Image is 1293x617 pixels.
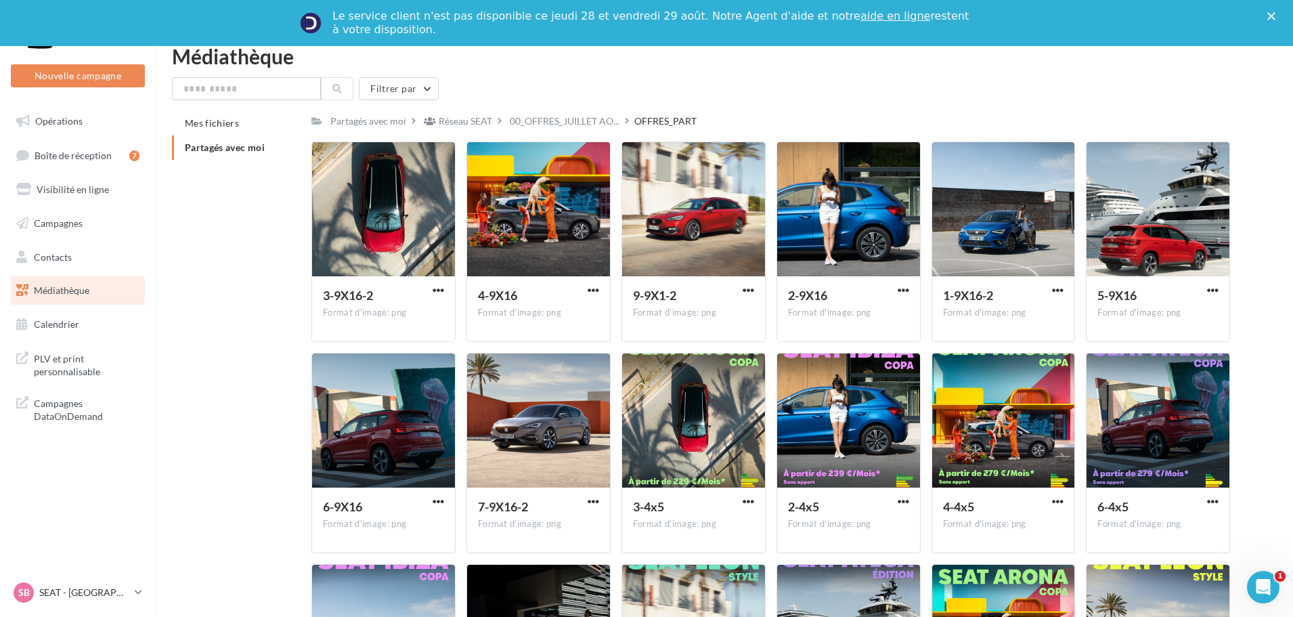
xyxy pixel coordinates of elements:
[1097,518,1219,530] div: Format d'image: png
[788,288,827,303] span: 2-9X16
[34,284,89,296] span: Médiathèque
[943,518,1064,530] div: Format d'image: png
[11,580,145,605] a: SB SEAT - [GEOGRAPHIC_DATA]
[1275,571,1286,582] span: 1
[34,349,139,379] span: PLV et print personnalisable
[323,518,444,530] div: Format d'image: png
[37,184,109,195] span: Visibilité en ligne
[11,64,145,87] button: Nouvelle campagne
[510,114,619,128] span: 00_OFFRES_JUILLET AO...
[39,586,129,599] p: SEAT - [GEOGRAPHIC_DATA]
[8,243,148,272] a: Contacts
[34,394,139,423] span: Campagnes DataOnDemand
[478,288,517,303] span: 4-9X16
[788,307,909,319] div: Format d'image: png
[34,217,83,229] span: Campagnes
[1097,288,1137,303] span: 5-9X16
[633,518,754,530] div: Format d'image: png
[34,318,79,330] span: Calendrier
[943,288,993,303] span: 1-9X16-2
[35,115,83,127] span: Opérations
[8,310,148,339] a: Calendrier
[8,344,148,384] a: PLV et print personnalisable
[1097,499,1128,514] span: 6-4x5
[943,307,1064,319] div: Format d'image: png
[439,114,492,128] div: Réseau SEAT
[185,142,265,153] span: Partagés avec moi
[34,251,72,262] span: Contacts
[788,499,819,514] span: 2-4x5
[634,114,697,128] div: OFFRES_PART
[8,276,148,305] a: Médiathèque
[359,77,439,100] button: Filtrer par
[478,518,599,530] div: Format d'image: png
[172,46,1277,66] div: Médiathèque
[323,307,444,319] div: Format d'image: png
[323,288,373,303] span: 3-9X16-2
[788,518,909,530] div: Format d'image: png
[8,175,148,204] a: Visibilité en ligne
[1247,571,1279,603] iframe: Intercom live chat
[8,141,148,170] a: Boîte de réception7
[8,389,148,429] a: Campagnes DataOnDemand
[185,117,239,129] span: Mes fichiers
[35,149,112,161] span: Boîte de réception
[633,307,754,319] div: Format d'image: png
[330,114,406,128] div: Partagés avec moi
[8,107,148,135] a: Opérations
[323,499,362,514] span: 6-9X16
[300,12,322,34] img: Profile image for Service-Client
[860,9,930,22] a: aide en ligne
[478,499,528,514] span: 7-9X16-2
[1267,12,1281,20] div: Fermer
[943,499,974,514] span: 4-4x5
[8,209,148,238] a: Campagnes
[633,288,676,303] span: 9-9X1-2
[332,9,971,37] div: Le service client n'est pas disponible ce jeudi 28 et vendredi 29 août. Notre Agent d'aide et not...
[1097,307,1219,319] div: Format d'image: png
[478,307,599,319] div: Format d'image: png
[18,586,30,599] span: SB
[129,150,139,161] div: 7
[633,499,664,514] span: 3-4x5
